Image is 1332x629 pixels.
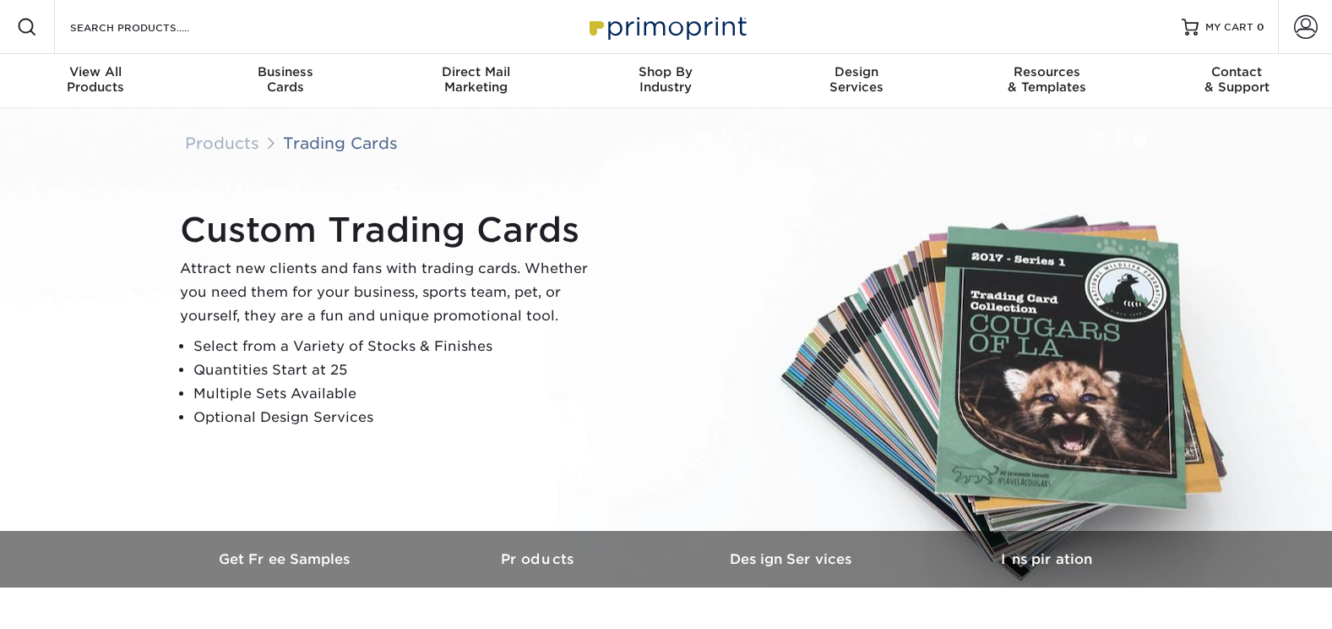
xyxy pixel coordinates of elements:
[193,358,602,382] li: Quantities Start at 25
[190,64,380,79] span: Business
[160,531,413,588] a: Get Free Samples
[1142,64,1332,95] div: & Support
[582,8,751,45] img: Primoprint
[1205,20,1253,35] span: MY CART
[951,54,1141,108] a: Resources& Templates
[666,531,920,588] a: Design Services
[160,551,413,567] h3: Get Free Samples
[571,64,761,95] div: Industry
[283,134,398,152] a: Trading Cards
[193,406,602,429] li: Optional Design Services
[761,54,951,108] a: DesignServices
[413,531,666,588] a: Products
[761,64,951,95] div: Services
[1257,21,1264,33] span: 0
[571,54,761,108] a: Shop ByIndustry
[381,64,571,95] div: Marketing
[951,64,1141,79] span: Resources
[666,551,920,567] h3: Design Services
[920,551,1173,567] h3: Inspiration
[571,64,761,79] span: Shop By
[920,531,1173,588] a: Inspiration
[951,64,1141,95] div: & Templates
[381,54,571,108] a: Direct MailMarketing
[193,382,602,406] li: Multiple Sets Available
[1142,54,1332,108] a: Contact& Support
[381,64,571,79] span: Direct Mail
[193,335,602,358] li: Select from a Variety of Stocks & Finishes
[413,551,666,567] h3: Products
[180,210,602,250] h1: Custom Trading Cards
[190,54,380,108] a: BusinessCards
[180,257,602,328] p: Attract new clients and fans with trading cards. Whether you need them for your business, sports ...
[761,64,951,79] span: Design
[68,17,233,37] input: SEARCH PRODUCTS.....
[1142,64,1332,79] span: Contact
[185,134,259,152] a: Products
[190,64,380,95] div: Cards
